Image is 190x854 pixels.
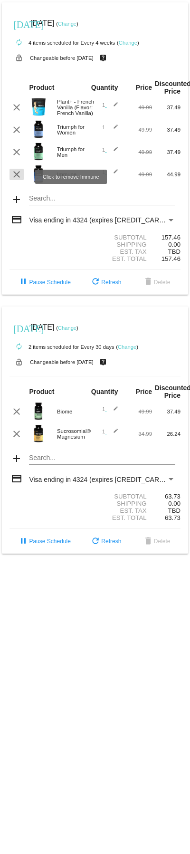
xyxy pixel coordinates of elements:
div: 49.99 [123,149,152,155]
div: 157.46 [152,234,180,241]
mat-icon: add [11,453,22,464]
div: Biome [52,409,95,414]
span: Delete [142,538,171,545]
button: Refresh [82,274,129,291]
button: Delete [135,274,178,291]
mat-icon: credit_card [11,214,22,225]
img: Image-1-Triumph_carousel-front-transp.png [29,142,48,161]
strong: Quantity [91,388,118,395]
mat-icon: pause [18,536,29,547]
div: Sucrosomial® Magnesium [52,428,95,440]
mat-icon: edit [107,102,118,113]
span: TBD [168,507,180,514]
mat-icon: pause [18,277,29,288]
mat-icon: lock_open [13,356,25,368]
span: Refresh [90,538,121,545]
strong: Price [136,84,152,91]
div: Subtotal [95,493,152,500]
div: Shipping [95,241,152,248]
input: Search... [29,195,175,202]
div: Shipping [95,500,152,507]
div: Est. Total [95,255,152,262]
span: 1 [102,125,118,130]
span: Pause Schedule [18,279,70,286]
button: Pause Schedule [10,533,78,550]
span: 1 [102,429,118,434]
img: updated-4.8-triumph-female.png [29,120,48,139]
mat-icon: credit_card [11,473,22,484]
div: Est. Tax [95,248,152,255]
small: 2 items scheduled for Every 30 days [9,344,114,350]
input: Search... [29,454,175,462]
small: Changeable before [DATE] [30,359,94,365]
div: 49.99 [123,409,152,414]
mat-icon: clear [11,169,22,180]
small: ( ) [56,21,78,27]
img: magnesium-carousel-1.png [29,424,48,443]
mat-icon: clear [11,146,22,158]
mat-icon: live_help [97,52,109,64]
a: Change [119,40,137,46]
div: 37.49 [152,105,180,110]
mat-icon: clear [11,102,22,113]
button: Refresh [82,533,129,550]
span: Refresh [90,279,121,286]
span: 1 [102,147,118,153]
mat-icon: delete [142,536,154,547]
span: Delete [142,279,171,286]
strong: Product [29,84,54,91]
div: Plant+ - French Vanilla (Flavor: French Vanilla) [52,99,95,116]
span: 0.00 [168,500,180,507]
div: Subtotal [95,234,152,241]
div: Est. Total [95,514,152,521]
mat-icon: [DATE] [13,322,25,334]
span: 1 [102,406,118,412]
div: 34.99 [123,431,152,437]
small: ( ) [117,40,139,46]
div: 37.49 [152,149,180,155]
mat-icon: clear [11,406,22,417]
mat-icon: refresh [90,277,101,288]
img: Image-1-Carousel-Immune-transp.png [29,164,48,183]
mat-icon: edit [107,428,118,440]
strong: Price [136,388,152,395]
strong: Quantity [91,84,118,91]
small: 4 items scheduled for Every 4 weeks [9,40,115,46]
div: 63.73 [152,493,180,500]
span: 157.46 [161,255,180,262]
mat-icon: edit [107,406,118,417]
div: Triumph for Men [52,146,95,158]
span: 1 [102,169,118,175]
div: Immune [52,172,95,177]
mat-icon: autorenew [13,341,25,353]
strong: Product [29,388,54,395]
mat-icon: edit [107,146,118,158]
div: 49.99 [123,172,152,177]
span: 63.73 [165,514,180,521]
a: Change [58,21,76,27]
mat-icon: autorenew [13,37,25,48]
img: Image-1-Carousel-Plant-Vanilla-no-badge-Transp.png [29,97,48,116]
small: Changeable before [DATE] [30,55,94,61]
div: 49.99 [123,105,152,110]
small: ( ) [56,325,78,331]
div: 37.49 [152,409,180,414]
span: Visa ending in 4324 (expires [CREDIT_CARD_DATA]) [29,476,188,483]
mat-icon: edit [107,169,118,180]
button: Pause Schedule [10,274,78,291]
small: ( ) [116,344,138,350]
span: 0.00 [168,241,180,248]
span: 1 [102,102,118,108]
mat-icon: [DATE] [13,18,25,29]
mat-icon: refresh [90,536,101,547]
div: Triumph for Women [52,124,95,135]
mat-icon: clear [11,428,22,440]
span: Visa ending in 4324 (expires [CREDIT_CARD_DATA]) [29,216,188,224]
img: Image-1-Carousel-Biome-Transp.png [29,402,48,421]
div: 44.99 [152,172,180,177]
mat-select: Payment Method [29,216,175,224]
mat-icon: live_help [97,356,109,368]
span: Pause Schedule [18,538,70,545]
a: Change [118,344,136,350]
mat-icon: delete [142,277,154,288]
